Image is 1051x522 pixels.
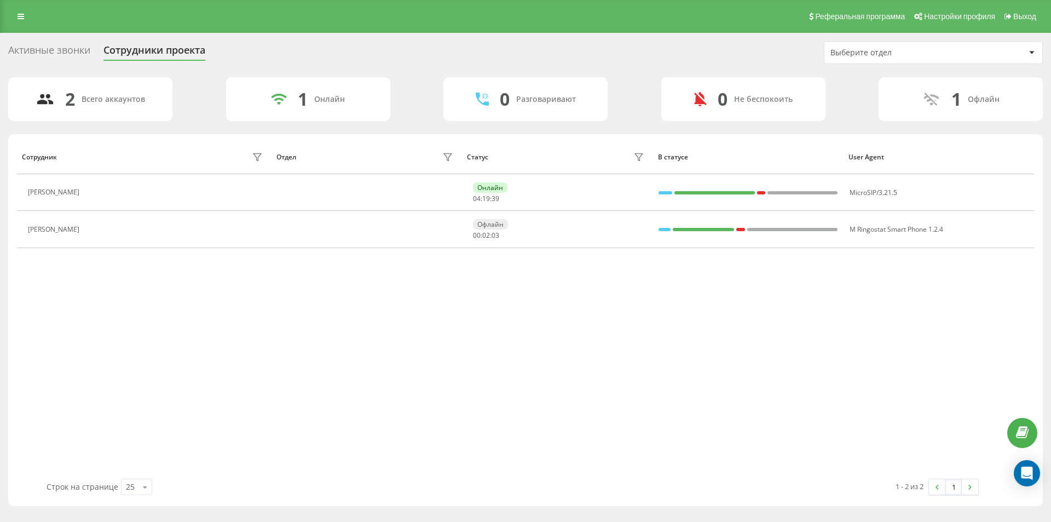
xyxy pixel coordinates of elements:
[126,481,135,492] div: 25
[848,153,1029,161] div: User Agent
[473,232,499,239] div: : :
[473,219,508,230] div: Офлайн
[896,481,923,492] div: 1 - 2 из 2
[8,44,90,61] div: Активные звонки
[658,153,839,161] div: В статусе
[1013,12,1036,21] span: Выход
[482,231,490,240] span: 02
[718,89,727,110] div: 0
[467,153,488,161] div: Статус
[492,194,499,203] span: 39
[516,95,576,104] div: Разговаривают
[473,231,481,240] span: 00
[298,89,308,110] div: 1
[47,481,118,492] span: Строк на странице
[276,153,296,161] div: Отдел
[850,225,943,234] span: M Ringostat Smart Phone 1.2.4
[28,226,82,233] div: [PERSON_NAME]
[500,89,510,110] div: 0
[28,188,82,196] div: [PERSON_NAME]
[473,195,499,203] div: : :
[734,95,793,104] div: Не беспокоить
[103,44,205,61] div: Сотрудники проекта
[1014,460,1040,486] div: Open Intercom Messenger
[492,231,499,240] span: 03
[951,89,961,110] div: 1
[473,182,507,193] div: Онлайн
[945,479,962,495] a: 1
[830,48,961,58] div: Выберите отдел
[65,89,75,110] div: 2
[850,188,897,197] span: MicroSIP/3.21.5
[968,95,1000,104] div: Офлайн
[482,194,490,203] span: 19
[924,12,995,21] span: Настройки профиля
[82,95,145,104] div: Всего аккаунтов
[22,153,57,161] div: Сотрудник
[473,194,481,203] span: 04
[314,95,345,104] div: Онлайн
[815,12,905,21] span: Реферальная программа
